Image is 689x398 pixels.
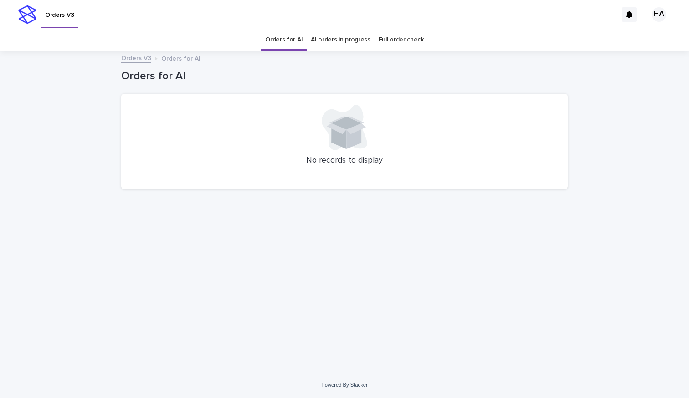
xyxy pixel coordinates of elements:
p: No records to display [132,156,557,166]
a: AI orders in progress [311,29,370,51]
img: stacker-logo-s-only.png [18,5,36,24]
div: HA [652,7,666,22]
p: Orders for AI [161,53,201,63]
a: Powered By Stacker [321,382,367,388]
a: Orders for AI [265,29,303,51]
h1: Orders for AI [121,70,568,83]
a: Full order check [379,29,424,51]
a: Orders V3 [121,52,151,63]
